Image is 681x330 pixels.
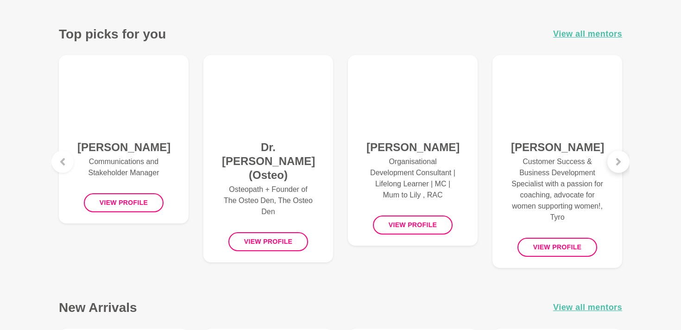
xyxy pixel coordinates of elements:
a: [PERSON_NAME]Customer Success & Business Development Specialist with a passion for coaching, advo... [492,55,622,268]
h4: Dr. [PERSON_NAME] (Osteo) [222,140,315,182]
h4: [PERSON_NAME] [511,140,604,154]
a: [PERSON_NAME]Organisational Development Consultant | Lifelong Learner | MC | Mum to Lily , RACVie... [348,55,478,246]
h3: Top picks for you [59,26,166,42]
h4: [PERSON_NAME] [366,140,459,154]
button: View profile [517,238,598,257]
p: Organisational Development Consultant | Lifelong Learner | MC | Mum to Lily , RAC [366,156,459,201]
button: View profile [84,193,164,212]
p: Customer Success & Business Development Specialist with a passion for coaching, advocate for wome... [511,156,604,223]
button: View profile [373,216,453,235]
h4: [PERSON_NAME] [77,140,170,154]
a: View all mentors [553,27,622,41]
p: Osteopath + Founder of The Osteo Den, The Osteo Den [222,184,315,217]
h3: New Arrivals [59,299,137,316]
p: Communications and Stakeholder Manager [77,156,170,178]
a: Dr. [PERSON_NAME] (Osteo)Osteopath + Founder of The Osteo Den, The Osteo DenView profile [203,55,333,262]
a: [PERSON_NAME]Communications and Stakeholder ManagerView profile [59,55,189,223]
button: View profile [228,232,309,251]
a: View all mentors [553,301,622,314]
